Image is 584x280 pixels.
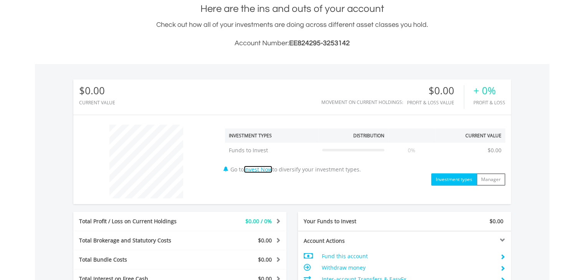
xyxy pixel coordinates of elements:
button: Manager [476,173,505,186]
span: EE824295-3253142 [289,40,350,47]
td: 0% [388,143,435,158]
div: Total Brokerage and Statutory Costs [73,237,198,244]
td: Withdraw money [321,262,494,273]
div: Check out how all of your investments are doing across different asset classes you hold. [73,20,511,49]
div: CURRENT VALUE [79,100,115,105]
span: $0.00 / 0% [245,217,272,225]
span: $0.00 [258,256,272,263]
div: Profit & Loss [473,100,505,105]
div: $0.00 [79,85,115,96]
div: $0.00 [407,85,464,96]
button: Investment types [431,173,477,186]
div: Profit & Loss Value [407,100,464,105]
div: Movement on Current Holdings: [321,100,403,105]
td: $0.00 [484,143,505,158]
div: + 0% [473,85,505,96]
th: Investment Types [225,128,318,143]
td: Fund this account [321,250,494,262]
span: $0.00 [258,237,272,244]
h1: Here are the ins and outs of your account [73,2,511,16]
h3: Account Number: [73,38,511,49]
div: Go to to diversify your investment types. [219,121,511,186]
div: Total Profit / Loss on Current Holdings [73,217,198,225]
th: Current Value [435,128,505,143]
div: Distribution [353,132,384,139]
div: Account Actions [298,237,405,245]
span: $0.00 [490,217,503,225]
div: Your Funds to Invest [298,217,405,225]
td: Funds to Invest [225,143,318,158]
div: Total Bundle Costs [73,256,198,264]
a: Invest Now [244,166,272,173]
